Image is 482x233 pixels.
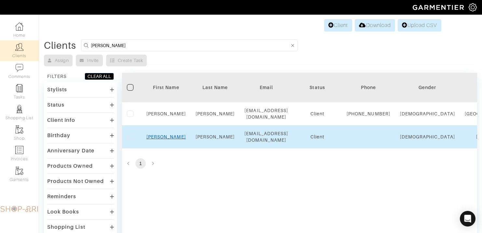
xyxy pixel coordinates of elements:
[293,73,342,102] th: Toggle SortBy
[91,41,290,49] input: Search by name, email, phone, city, or state
[146,134,186,139] a: [PERSON_NAME]
[347,110,390,117] div: [PHONE_NUMBER]
[196,111,235,116] a: [PERSON_NAME]
[85,73,114,80] button: CLEAR ALL
[400,84,455,91] div: Gender
[47,86,67,93] div: Stylists
[196,134,235,139] a: [PERSON_NAME]
[146,84,186,91] div: First Name
[15,146,23,154] img: orders-icon-0abe47150d42831381b5fb84f609e132dff9fe21cb692f30cb5eec754e2cba89.png
[15,125,23,134] img: garments-icon-b7da505a4dc4fd61783c78ac3ca0ef83fa9d6f193b1c9dc38574b1d14d53ca28.png
[196,84,235,91] div: Last Name
[395,73,460,102] th: Toggle SortBy
[355,19,395,32] a: Download
[135,158,146,169] button: page 1
[15,167,23,175] img: garments-icon-b7da505a4dc4fd61783c78ac3ca0ef83fa9d6f193b1c9dc38574b1d14d53ca28.png
[324,19,352,32] a: Client
[298,110,337,117] div: Client
[400,110,455,117] div: [DEMOGRAPHIC_DATA]
[460,211,475,227] div: Open Intercom Messenger
[47,178,104,185] div: Products Not Owned
[47,117,76,123] div: Client Info
[244,130,288,143] div: [EMAIL_ADDRESS][DOMAIN_NAME]
[15,84,23,92] img: reminder-icon-8004d30b9f0a5d33ae49ab947aed9ed385cf756f9e5892f1edd6e32f2345188e.png
[47,148,94,154] div: Anniversary Date
[298,134,337,140] div: Client
[47,163,93,169] div: Products Owned
[47,193,76,200] div: Reminders
[400,134,455,140] div: [DEMOGRAPHIC_DATA]
[47,132,70,139] div: Birthday
[142,73,191,102] th: Toggle SortBy
[15,43,23,51] img: clients-icon-6bae9207a08558b7cb47a8932f037763ab4055f8c8b6bfacd5dc20c3e0201464.png
[398,19,441,32] a: Upload CSV
[298,84,337,91] div: Status
[47,73,66,80] div: FILTERS
[15,64,23,72] img: comment-icon-a0a6a9ef722e966f86d9cbdc48e553b5cf19dbc54f86b18d962a5391bc8f6eb6.png
[47,209,79,215] div: Look Books
[15,105,23,113] img: stylists-icon-eb353228a002819b7ec25b43dbf5f0378dd9e0616d9560372ff212230b889e62.png
[122,158,477,169] nav: pagination navigation
[409,2,469,13] img: garmentier-logo-header-white-b43fb05a5012e4ada735d5af1a66efaba907eab6374d6393d1fbf88cb4ef424d.png
[146,111,186,116] a: [PERSON_NAME]
[244,107,288,120] div: [EMAIL_ADDRESS][DOMAIN_NAME]
[47,224,85,230] div: Shopping List
[244,84,288,91] div: Email
[15,22,23,31] img: dashboard-icon-dbcd8f5a0b271acd01030246c82b418ddd0df26cd7fceb0bd07c9910d44c42f6.png
[88,73,111,80] div: CLEAR ALL
[469,3,477,11] img: gear-icon-white-bd11855cb880d31180b6d7d6211b90ccbf57a29d726f0c71d8c61bd08dd39cc2.png
[191,73,240,102] th: Toggle SortBy
[44,42,76,49] div: Clients
[347,84,390,91] div: Phone
[47,102,64,108] div: Status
